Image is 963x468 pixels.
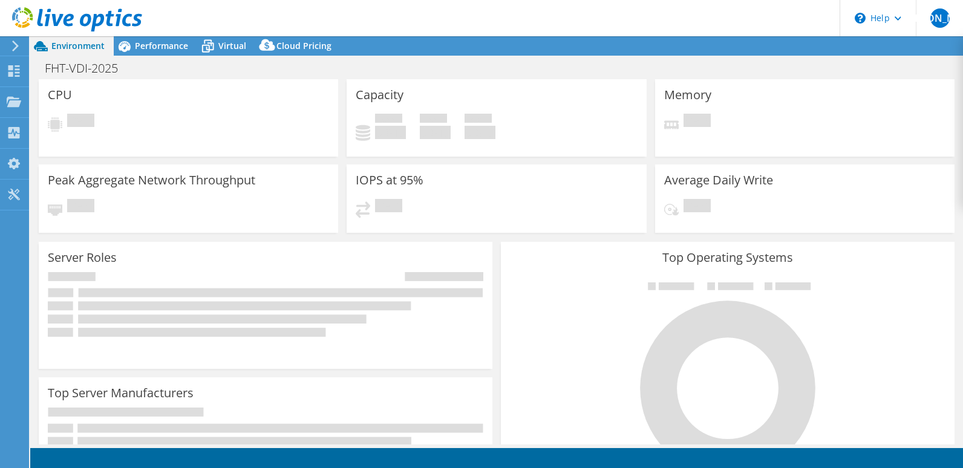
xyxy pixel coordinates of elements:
[356,174,423,187] h3: IOPS at 95%
[375,114,402,126] span: Used
[39,62,137,75] h1: FHT-VDI-2025
[218,40,246,51] span: Virtual
[420,126,451,139] h4: 0 GiB
[356,88,403,102] h3: Capacity
[465,126,495,139] h4: 0 GiB
[510,251,945,264] h3: Top Operating Systems
[684,114,711,130] span: Pending
[67,199,94,215] span: Pending
[48,174,255,187] h3: Peak Aggregate Network Throughput
[375,199,402,215] span: Pending
[48,386,194,400] h3: Top Server Manufacturers
[135,40,188,51] span: Performance
[465,114,492,126] span: Total
[684,199,711,215] span: Pending
[48,88,72,102] h3: CPU
[67,114,94,130] span: Pending
[375,126,406,139] h4: 0 GiB
[420,114,447,126] span: Free
[664,88,711,102] h3: Memory
[51,40,105,51] span: Environment
[930,8,950,28] span: [PERSON_NAME]
[48,251,117,264] h3: Server Roles
[855,13,866,24] svg: \n
[276,40,331,51] span: Cloud Pricing
[664,174,773,187] h3: Average Daily Write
